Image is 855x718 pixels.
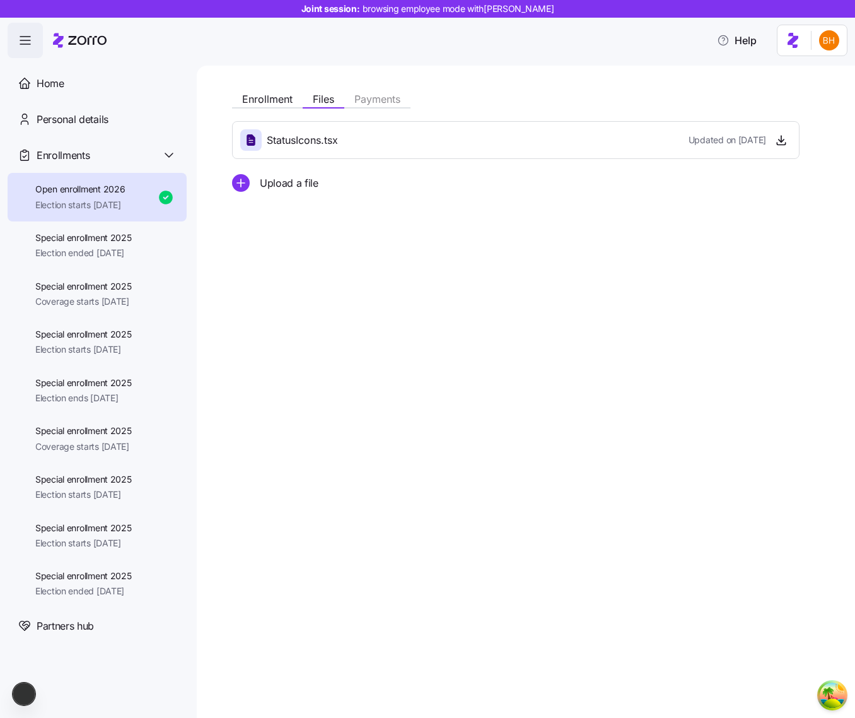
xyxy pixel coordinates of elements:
[35,328,132,341] span: Special enrollment 2025
[37,76,64,91] span: Home
[707,28,767,53] button: Help
[354,94,400,104] span: Payments
[689,134,766,146] span: Updated on [DATE]
[819,30,839,50] img: 4c75172146ef2474b9d2df7702cc87ce
[35,232,132,244] span: Special enrollment 2025
[35,425,132,437] span: Special enrollment 2025
[35,537,132,550] span: Election starts [DATE]
[35,280,132,293] span: Special enrollment 2025
[35,392,132,404] span: Election ends [DATE]
[35,343,132,356] span: Election starts [DATE]
[35,570,132,582] span: Special enrollment 2025
[35,295,132,308] span: Coverage starts [DATE]
[35,199,125,211] span: Election starts [DATE]
[37,112,108,127] span: Personal details
[267,132,338,148] span: StatusIcons.tsx
[37,148,90,163] span: Enrollments
[232,174,250,192] svg: add icon
[313,94,334,104] span: Files
[35,377,132,389] span: Special enrollment 2025
[35,183,125,196] span: Open enrollment 2026
[301,3,554,15] span: Joint session:
[717,33,757,48] span: Help
[260,175,318,191] span: Upload a file
[242,94,293,104] span: Enrollment
[35,440,132,453] span: Coverage starts [DATE]
[35,522,132,534] span: Special enrollment 2025
[37,618,94,634] span: Partners hub
[35,488,132,501] span: Election starts [DATE]
[363,3,554,15] span: browsing employee mode with [PERSON_NAME]
[35,247,132,259] span: Election ended [DATE]
[35,585,132,597] span: Election ended [DATE]
[35,473,132,486] span: Special enrollment 2025
[820,683,845,708] button: Open Tanstack query devtools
